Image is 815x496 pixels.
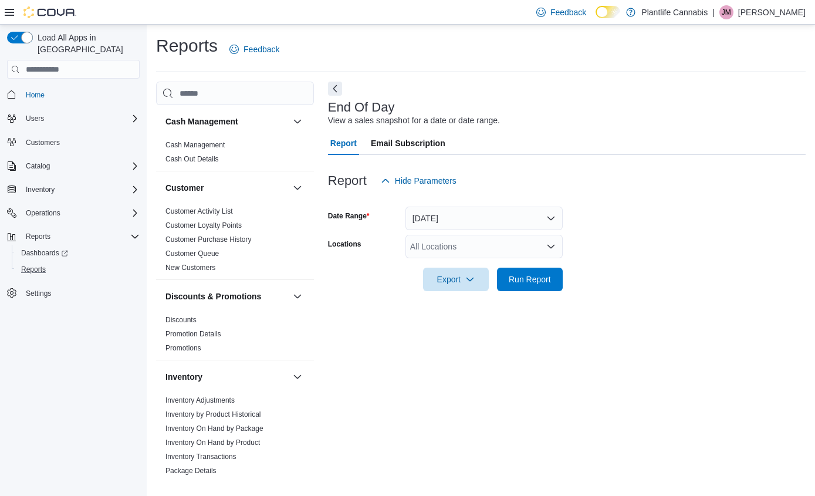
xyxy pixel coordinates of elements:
[497,268,563,291] button: Run Report
[225,38,284,61] a: Feedback
[165,221,242,230] a: Customer Loyalty Points
[328,114,500,127] div: View a sales snapshot for a date or date range.
[2,134,144,151] button: Customers
[16,246,73,260] a: Dashboards
[395,175,456,187] span: Hide Parameters
[290,370,305,384] button: Inventory
[26,138,60,147] span: Customers
[165,438,260,447] a: Inventory On Hand by Product
[21,265,46,274] span: Reports
[156,138,314,171] div: Cash Management
[165,424,263,433] span: Inventory On Hand by Package
[165,207,233,215] a: Customer Activity List
[423,268,489,291] button: Export
[430,268,482,291] span: Export
[21,183,59,197] button: Inventory
[16,262,140,276] span: Reports
[165,330,221,338] a: Promotion Details
[21,159,140,173] span: Catalog
[165,140,225,150] span: Cash Management
[165,154,219,164] span: Cash Out Details
[165,343,201,353] span: Promotions
[165,235,252,244] a: Customer Purchase History
[12,245,144,261] a: Dashboards
[21,87,140,102] span: Home
[165,116,238,127] h3: Cash Management
[328,100,395,114] h3: End Of Day
[165,467,217,475] a: Package Details
[532,1,591,24] a: Feedback
[290,289,305,303] button: Discounts & Promotions
[641,5,708,19] p: Plantlife Cannabis
[165,141,225,149] a: Cash Management
[290,114,305,129] button: Cash Management
[26,289,51,298] span: Settings
[165,466,217,475] span: Package Details
[165,249,219,258] a: Customer Queue
[165,371,288,383] button: Inventory
[16,262,50,276] a: Reports
[21,136,65,150] a: Customers
[328,82,342,96] button: Next
[21,159,55,173] button: Catalog
[165,221,242,230] span: Customer Loyalty Points
[165,264,215,272] a: New Customers
[328,211,370,221] label: Date Range
[509,274,551,285] span: Run Report
[7,81,140,332] nav: Complex example
[165,424,263,433] a: Inventory On Hand by Package
[21,230,55,244] button: Reports
[550,6,586,18] span: Feedback
[12,261,144,278] button: Reports
[2,228,144,245] button: Reports
[26,161,50,171] span: Catalog
[376,169,461,193] button: Hide Parameters
[405,207,563,230] button: [DATE]
[26,185,55,194] span: Inventory
[738,5,806,19] p: [PERSON_NAME]
[21,230,140,244] span: Reports
[23,6,76,18] img: Cova
[2,181,144,198] button: Inventory
[2,285,144,302] button: Settings
[165,344,201,352] a: Promotions
[165,315,197,325] span: Discounts
[722,5,731,19] span: JM
[165,396,235,405] span: Inventory Adjustments
[33,32,140,55] span: Load All Apps in [GEOGRAPHIC_DATA]
[2,86,144,103] button: Home
[712,5,715,19] p: |
[21,286,140,301] span: Settings
[156,204,314,279] div: Customer
[16,246,140,260] span: Dashboards
[21,112,49,126] button: Users
[165,182,204,194] h3: Customer
[165,396,235,404] a: Inventory Adjustments
[21,206,65,220] button: Operations
[21,286,56,301] a: Settings
[2,158,144,174] button: Catalog
[21,206,140,220] span: Operations
[26,114,44,123] span: Users
[21,248,68,258] span: Dashboards
[165,207,233,216] span: Customer Activity List
[165,116,288,127] button: Cash Management
[290,181,305,195] button: Customer
[330,131,357,155] span: Report
[719,5,733,19] div: Justin McIssac
[165,155,219,163] a: Cash Out Details
[156,34,218,58] h1: Reports
[2,110,144,127] button: Users
[21,183,140,197] span: Inventory
[244,43,279,55] span: Feedback
[165,371,202,383] h3: Inventory
[165,329,221,339] span: Promotion Details
[165,182,288,194] button: Customer
[26,90,45,100] span: Home
[165,291,288,302] button: Discounts & Promotions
